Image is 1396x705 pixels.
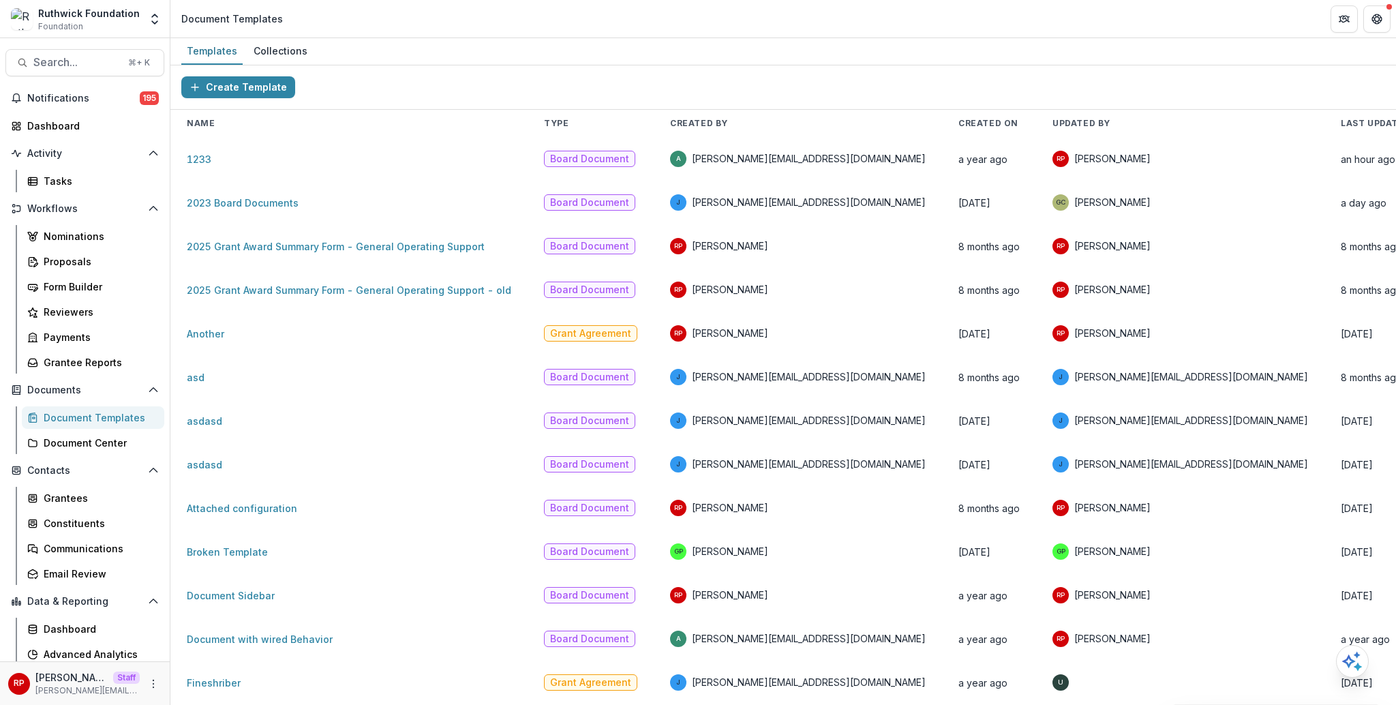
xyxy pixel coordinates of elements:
[181,41,243,61] div: Templates
[27,203,142,215] span: Workflows
[176,9,288,29] nav: breadcrumb
[5,590,164,612] button: Open Data & Reporting
[27,596,142,607] span: Data & Reporting
[145,5,164,33] button: Open entity switcher
[248,41,313,61] div: Collections
[676,635,681,642] div: anveet@trytemelio.com
[187,633,333,645] a: Document with wired Behavior
[676,199,680,206] div: jonah@trytemelio.com
[5,460,164,481] button: Open Contacts
[1059,461,1063,468] div: jonah@trytemelio.com
[44,410,153,425] div: Document Templates
[113,672,140,684] p: Staff
[676,155,681,162] div: anveet@trytemelio.com
[550,284,629,296] span: Board Document
[1074,196,1151,209] span: [PERSON_NAME]
[187,415,222,427] a: asdasd
[1059,374,1063,380] div: jonah@trytemelio.com
[674,505,682,511] div: Ruthwick Pathireddy
[5,87,164,109] button: Notifications195
[1074,239,1151,253] span: [PERSON_NAME]
[550,197,629,209] span: Board Document
[958,546,990,558] span: [DATE]
[44,516,153,530] div: Constituents
[1057,286,1065,293] div: Ruthwick Pathireddy
[44,647,153,661] div: Advanced Analytics
[550,502,629,514] span: Board Document
[1074,632,1151,646] span: [PERSON_NAME]
[22,562,164,585] a: Email Review
[22,351,164,374] a: Grantee Reports
[958,502,1020,514] span: 8 months ago
[27,93,140,104] span: Notifications
[676,417,680,424] div: jonah@trytemelio.com
[692,545,768,558] span: [PERSON_NAME]
[33,56,120,69] span: Search...
[958,153,1007,165] span: a year ago
[38,20,83,33] span: Foundation
[958,590,1007,601] span: a year ago
[1331,5,1358,33] button: Partners
[35,670,108,685] p: [PERSON_NAME]
[22,275,164,298] a: Form Builder
[692,676,926,689] span: [PERSON_NAME][EMAIL_ADDRESS][DOMAIN_NAME]
[676,374,680,380] div: jonah@trytemelio.com
[187,372,204,383] a: asd
[958,372,1020,383] span: 8 months ago
[145,676,162,692] button: More
[692,196,926,209] span: [PERSON_NAME][EMAIL_ADDRESS][DOMAIN_NAME]
[550,459,629,470] span: Board Document
[1057,330,1065,337] div: Ruthwick Pathireddy
[550,415,629,427] span: Board Document
[958,415,990,427] span: [DATE]
[692,239,768,253] span: [PERSON_NAME]
[1036,110,1324,137] th: Updated By
[187,153,211,165] a: 1233
[5,142,164,164] button: Open Activity
[674,592,682,599] div: Ruthwick Pathireddy
[22,326,164,348] a: Payments
[692,457,926,471] span: [PERSON_NAME][EMAIL_ADDRESS][DOMAIN_NAME]
[44,491,153,505] div: Grantees
[44,254,153,269] div: Proposals
[44,229,153,243] div: Nominations
[187,328,224,340] a: Another
[1057,243,1065,250] div: Ruthwick Pathireddy
[1074,501,1151,515] span: [PERSON_NAME]
[38,6,140,20] div: Ruthwick Foundation
[187,546,268,558] a: Broken Template
[958,328,990,340] span: [DATE]
[1074,152,1151,166] span: [PERSON_NAME]
[692,501,768,515] span: [PERSON_NAME]
[181,76,295,98] button: Create Template
[958,197,990,209] span: [DATE]
[692,152,926,166] span: [PERSON_NAME][EMAIL_ADDRESS][DOMAIN_NAME]
[187,459,222,470] a: asdasd
[692,632,926,646] span: [PERSON_NAME][EMAIL_ADDRESS][DOMAIN_NAME]
[181,12,283,26] div: Document Templates
[550,633,629,645] span: Board Document
[1341,459,1373,470] span: [DATE]
[1057,592,1065,599] div: Ruthwick Pathireddy
[1059,417,1063,424] div: jonah@trytemelio.com
[1074,370,1308,384] span: [PERSON_NAME][EMAIL_ADDRESS][DOMAIN_NAME]
[1057,155,1065,162] div: Ruthwick Pathireddy
[692,414,926,427] span: [PERSON_NAME][EMAIL_ADDRESS][DOMAIN_NAME]
[674,548,683,555] div: Griffin Perry
[1363,5,1391,33] button: Get Help
[35,685,140,697] p: [PERSON_NAME][EMAIL_ADDRESS][DOMAIN_NAME]
[27,385,142,396] span: Documents
[958,677,1007,689] span: a year ago
[1341,677,1373,689] span: [DATE]
[11,8,33,30] img: Ruthwick Foundation
[692,327,768,340] span: [PERSON_NAME]
[27,465,142,477] span: Contacts
[27,148,142,160] span: Activity
[44,280,153,294] div: Form Builder
[44,541,153,556] div: Communications
[1057,505,1065,511] div: Ruthwick Pathireddy
[22,250,164,273] a: Proposals
[44,305,153,319] div: Reviewers
[22,432,164,454] a: Document Center
[5,198,164,220] button: Open Workflows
